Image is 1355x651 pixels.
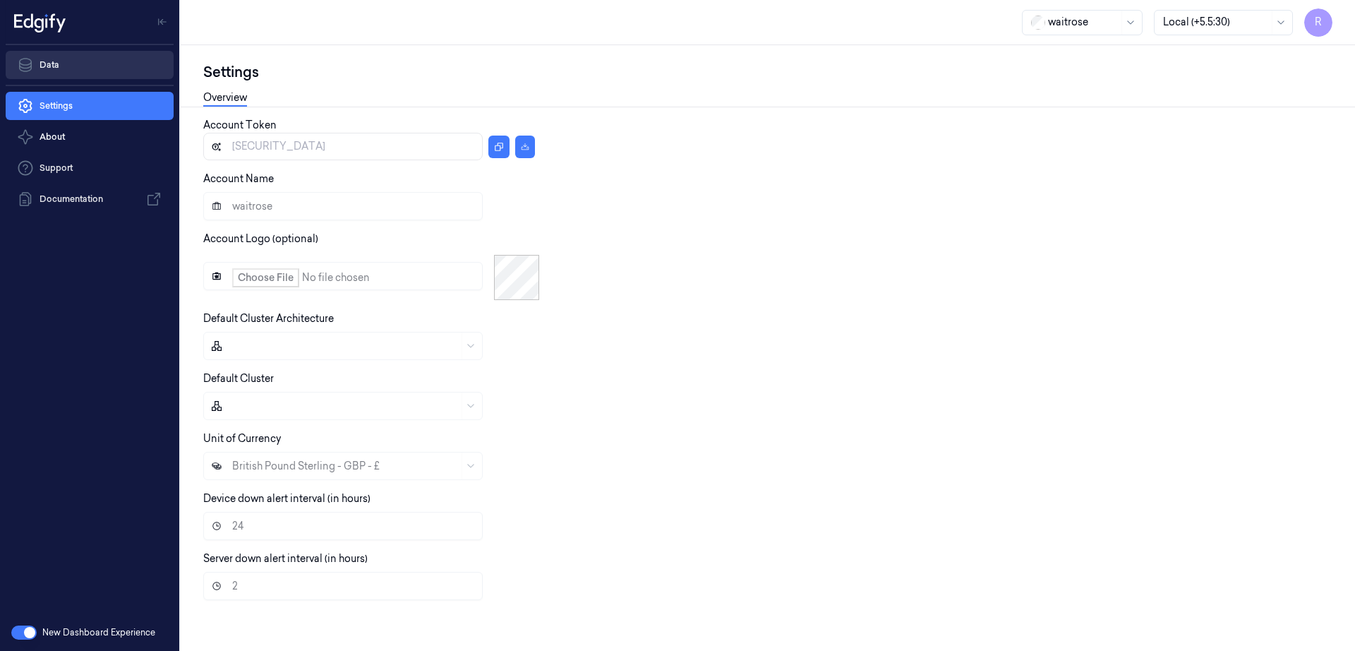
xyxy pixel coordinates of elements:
label: Account Logo (optional) [203,232,318,245]
a: Settings [6,92,174,120]
input: Account Logo (optional) [203,262,483,290]
button: R [1304,8,1332,37]
button: Toggle Navigation [151,11,174,33]
label: Device down alert interval (in hours) [203,492,371,505]
div: Settings [203,62,1332,82]
a: Data [6,51,174,79]
input: Device down alert interval (in hours) [203,512,483,540]
label: Account Name [203,172,274,185]
a: Documentation [6,185,174,213]
a: Overview [203,90,247,107]
label: Unit of Currency [203,432,281,445]
input: Account Name [203,192,483,220]
input: Server down alert interval (in hours) [203,572,483,600]
label: Default Cluster [203,372,274,385]
a: Support [6,154,174,182]
label: Server down alert interval (in hours) [203,552,368,565]
button: About [6,123,174,151]
label: Account Token [203,119,277,131]
label: Default Cluster Architecture [203,312,334,325]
